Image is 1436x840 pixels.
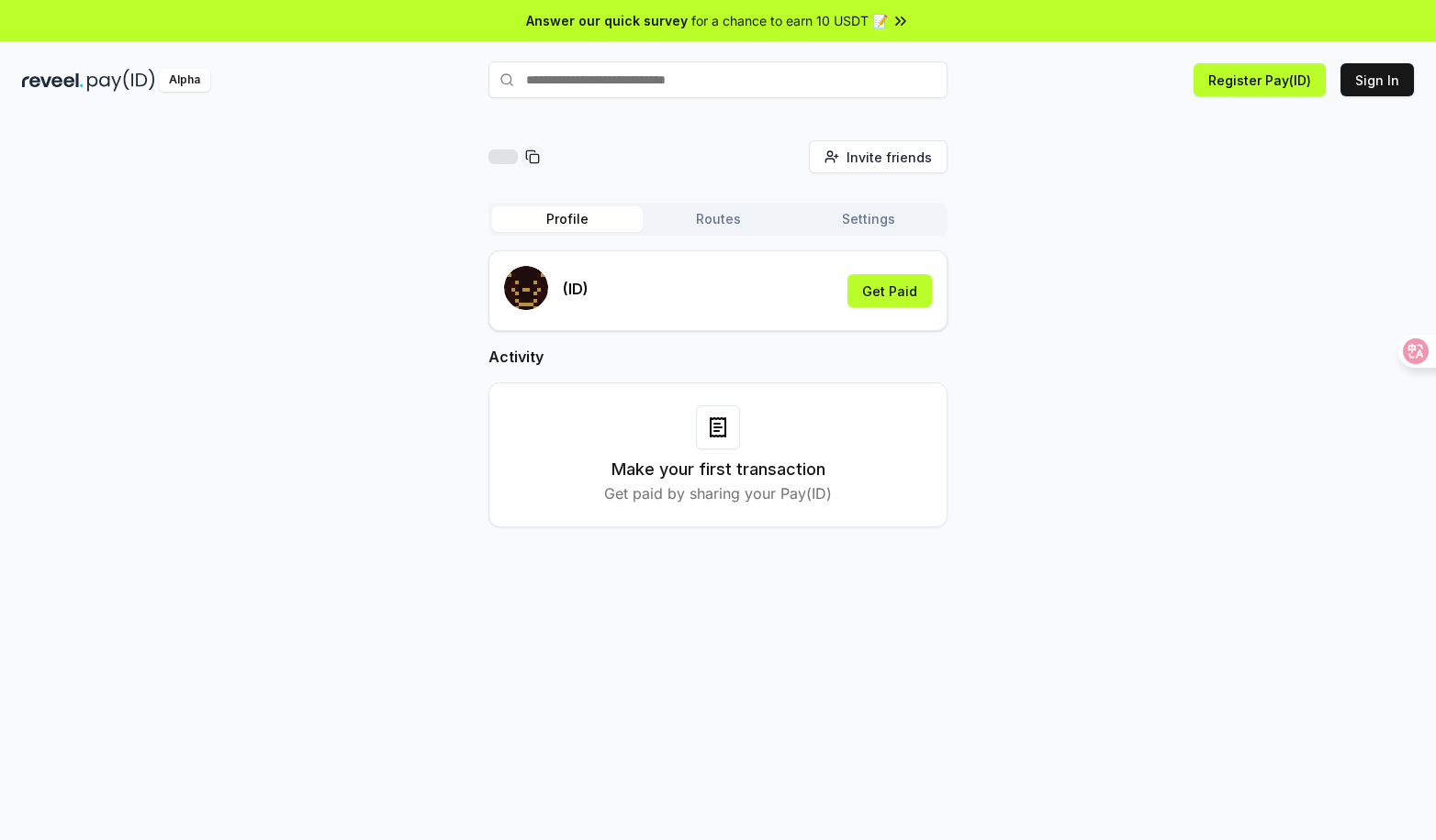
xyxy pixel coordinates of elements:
[22,69,84,92] img: reveel_dark
[526,11,688,30] span: Answer our quick survey
[563,278,589,300] p: (ID)
[1194,63,1326,96] button: Register Pay(ID)
[159,69,210,92] div: Alpha
[793,206,944,232] button: Settings
[691,11,888,30] span: for a chance to earn 10 USDT 📝
[809,140,948,173] button: Invite friends
[643,206,793,232] button: Routes
[492,206,643,232] button: Profile
[604,482,832,504] p: Get paid by sharing your Pay(ID)
[488,346,948,368] h2: Activity
[611,457,825,482] h3: Make your first transaction
[847,148,932,167] span: Invite friends
[847,274,932,307] button: Get Paid
[87,69,155,92] img: pay_id
[1341,63,1414,96] button: Sign In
